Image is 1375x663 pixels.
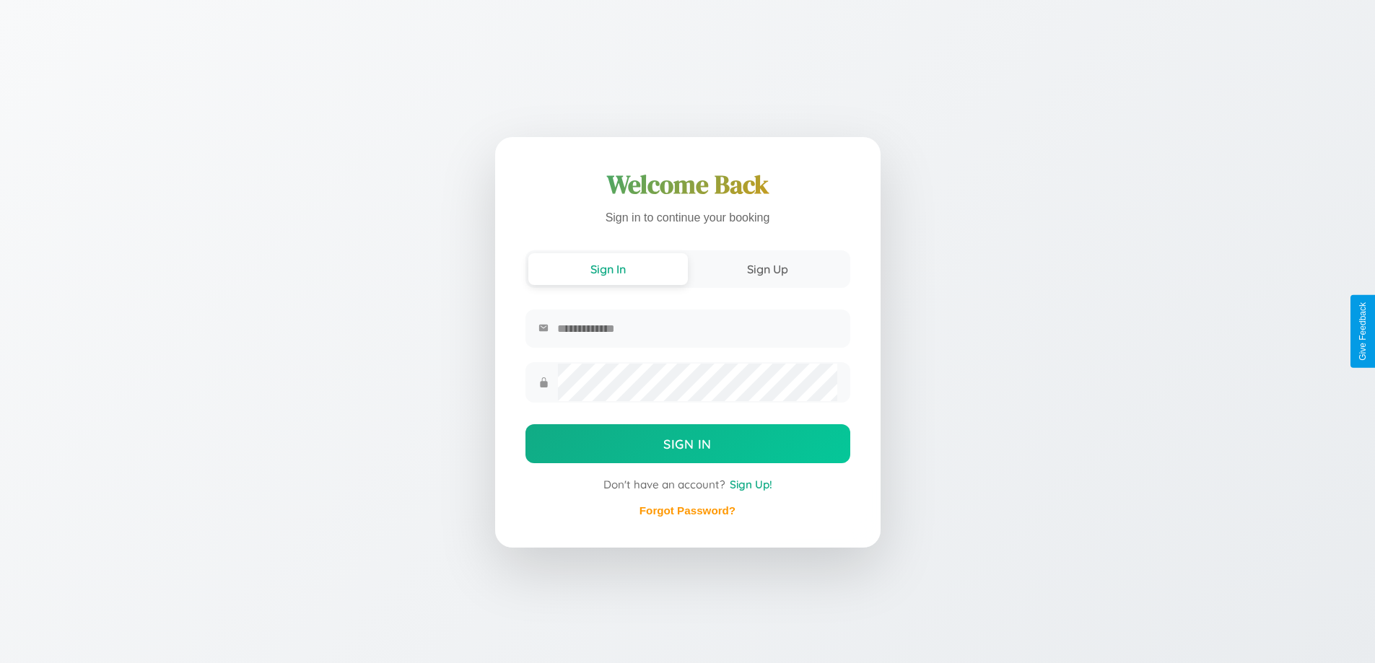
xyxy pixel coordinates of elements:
span: Sign Up! [730,478,772,491]
h1: Welcome Back [525,167,850,202]
div: Don't have an account? [525,478,850,491]
button: Sign Up [688,253,847,285]
a: Forgot Password? [640,504,735,517]
p: Sign in to continue your booking [525,208,850,229]
div: Give Feedback [1358,302,1368,361]
button: Sign In [528,253,688,285]
button: Sign In [525,424,850,463]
